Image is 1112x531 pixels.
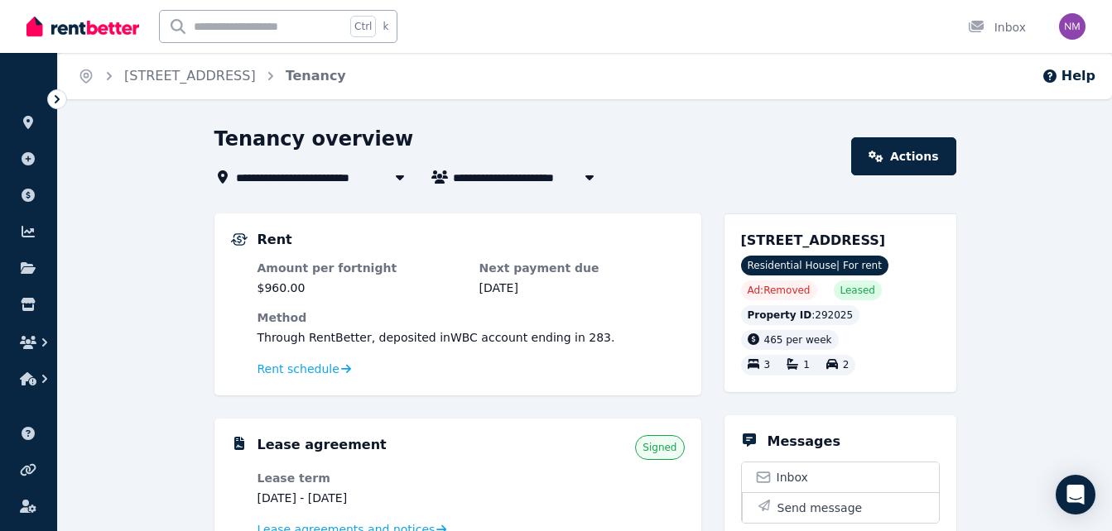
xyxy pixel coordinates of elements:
dt: Next payment due [479,260,685,276]
dt: Lease term [258,470,463,486]
a: Tenancy [286,68,346,84]
a: Rent schedule [258,361,352,377]
h5: Lease agreement [258,435,387,455]
span: 2 [843,360,850,371]
div: : 292025 [741,305,860,325]
span: Residential House | For rent [741,256,888,275]
a: Inbox [742,462,939,492]
span: Ctrl [350,16,376,37]
span: 465 per week [764,334,832,346]
dt: Amount per fortnight [258,260,463,276]
img: Rental Payments [231,233,248,246]
dd: $960.00 [258,280,463,296]
span: Rent schedule [258,361,339,377]
span: Ad: Removed [748,284,811,297]
img: RentBetter [26,14,139,39]
nav: Breadcrumb [58,53,366,99]
span: Send message [777,500,863,516]
img: Norberto Micozzi [1059,13,1086,40]
span: k [383,20,388,33]
span: Leased [840,284,875,297]
span: Signed [643,441,676,454]
span: 3 [764,360,771,371]
dt: Method [258,309,685,326]
h5: Messages [768,432,840,452]
dd: [DATE] [479,280,685,296]
span: 1 [803,360,810,371]
button: Help [1042,66,1095,86]
h1: Tenancy overview [214,126,414,152]
span: Inbox [777,469,808,486]
span: Property ID [748,309,812,322]
div: Inbox [968,19,1026,36]
span: [STREET_ADDRESS] [741,232,886,248]
button: Send message [742,492,939,523]
span: Through RentBetter , deposited in WBC account ending in 283 . [258,331,615,344]
dd: [DATE] - [DATE] [258,490,463,506]
a: Actions [851,137,956,175]
h5: Rent [258,230,292,250]
a: [STREET_ADDRESS] [124,68,256,84]
div: Open Intercom Messenger [1056,475,1095,514]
